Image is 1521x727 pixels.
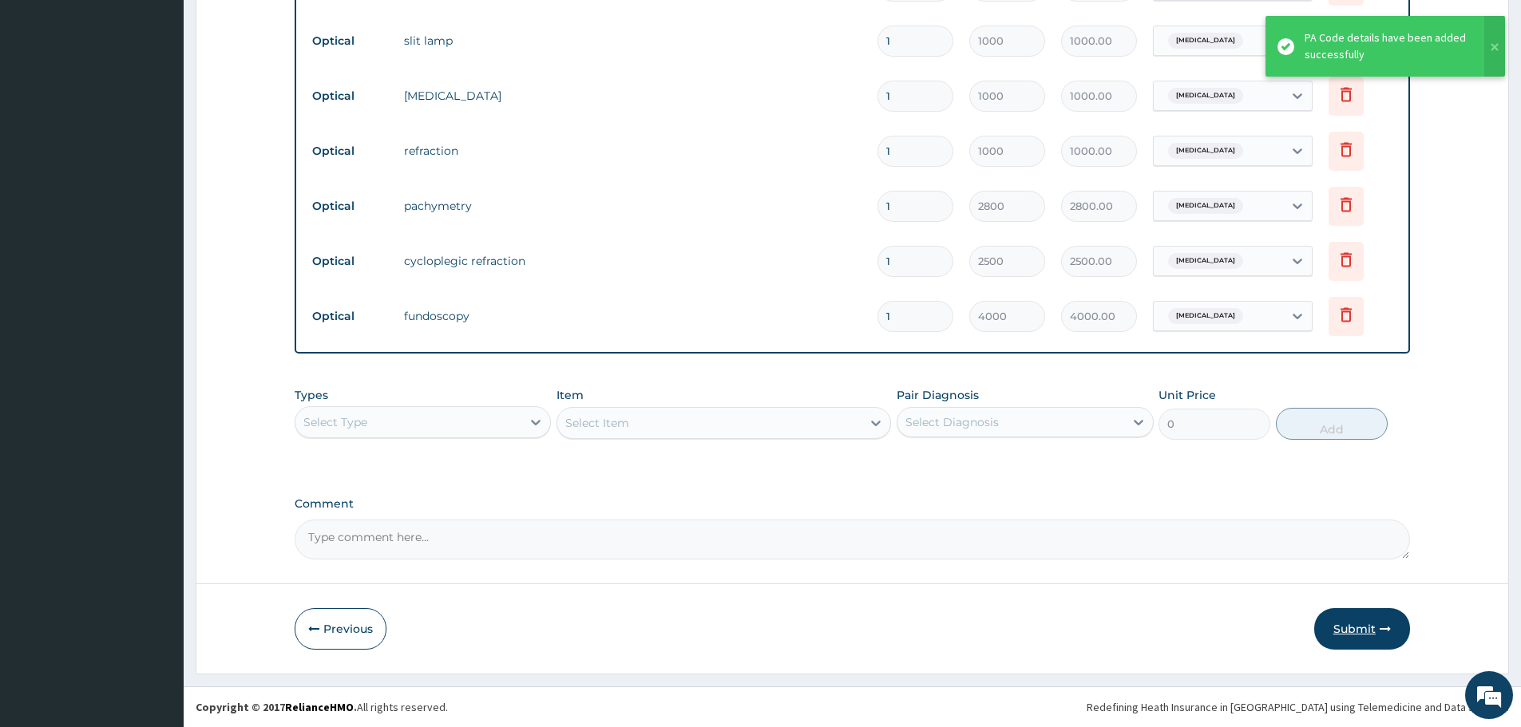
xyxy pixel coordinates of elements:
[304,247,396,276] td: Optical
[285,700,354,714] a: RelianceHMO
[184,686,1521,727] footer: All rights reserved.
[897,387,979,403] label: Pair Diagnosis
[295,608,386,650] button: Previous
[196,700,357,714] strong: Copyright © 2017 .
[1168,88,1243,104] span: [MEDICAL_DATA]
[1314,608,1410,650] button: Submit
[905,414,999,430] div: Select Diagnosis
[262,8,300,46] div: Minimize live chat window
[30,80,65,120] img: d_794563401_company_1708531726252_794563401
[303,414,367,430] div: Select Type
[83,89,268,110] div: Chat with us now
[396,300,869,332] td: fundoscopy
[1168,198,1243,214] span: [MEDICAL_DATA]
[8,436,304,492] textarea: Type your message and hit 'Enter'
[396,190,869,222] td: pachymetry
[1168,143,1243,159] span: [MEDICAL_DATA]
[295,389,328,402] label: Types
[304,81,396,111] td: Optical
[304,136,396,166] td: Optical
[304,26,396,56] td: Optical
[396,245,869,277] td: cycloplegic refraction
[1168,33,1243,49] span: [MEDICAL_DATA]
[1168,308,1243,324] span: [MEDICAL_DATA]
[396,25,869,57] td: slit lamp
[93,201,220,362] span: We're online!
[1305,30,1469,63] div: PA Code details have been added successfully
[1087,699,1509,715] div: Redefining Heath Insurance in [GEOGRAPHIC_DATA] using Telemedicine and Data Science!
[396,80,869,112] td: [MEDICAL_DATA]
[1159,387,1216,403] label: Unit Price
[295,497,1410,511] label: Comment
[396,135,869,167] td: refraction
[1276,408,1388,440] button: Add
[304,302,396,331] td: Optical
[557,387,584,403] label: Item
[304,192,396,221] td: Optical
[1168,253,1243,269] span: [MEDICAL_DATA]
